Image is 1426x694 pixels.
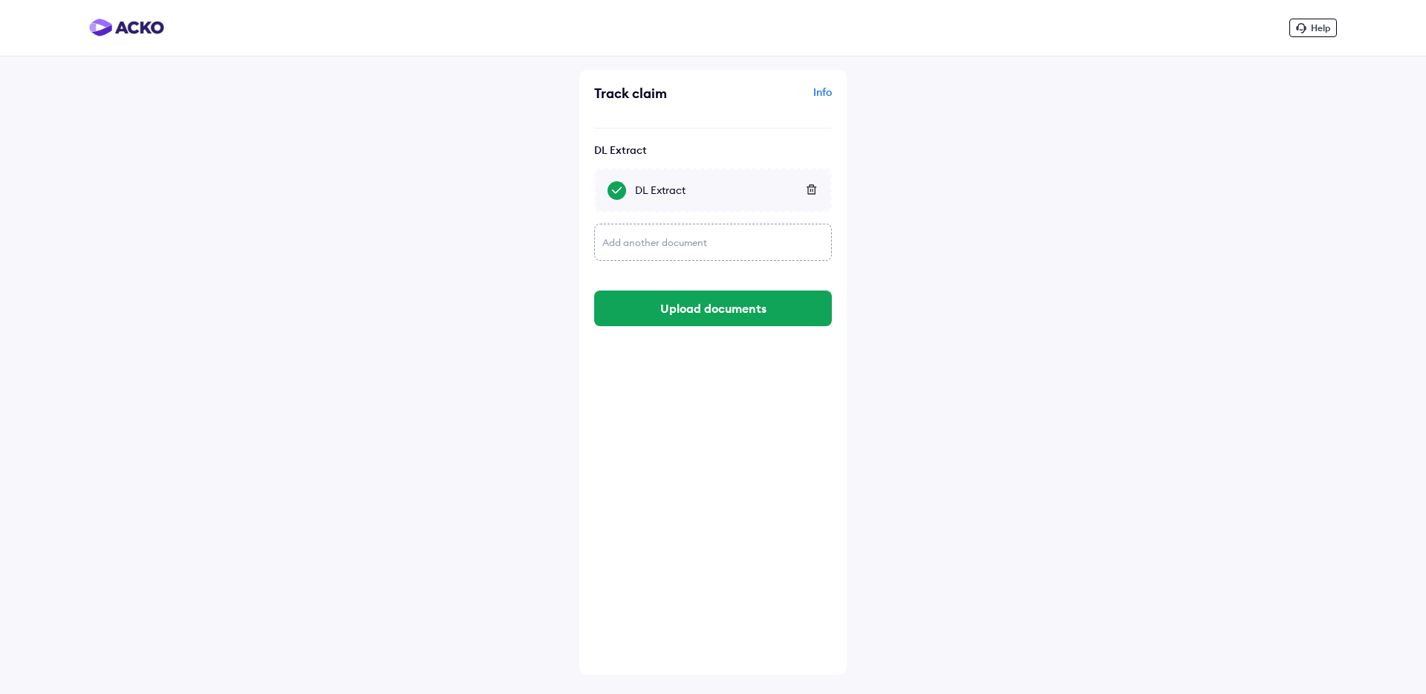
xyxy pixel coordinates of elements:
div: DL Extract [594,143,832,157]
div: DL Extract [635,183,818,198]
div: Info [717,85,832,113]
button: Upload documents [594,291,832,326]
span: Help [1311,22,1330,33]
div: Track claim [594,85,709,102]
div: Add another document [594,224,832,261]
img: horizontal-gradient.png [89,19,164,36]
